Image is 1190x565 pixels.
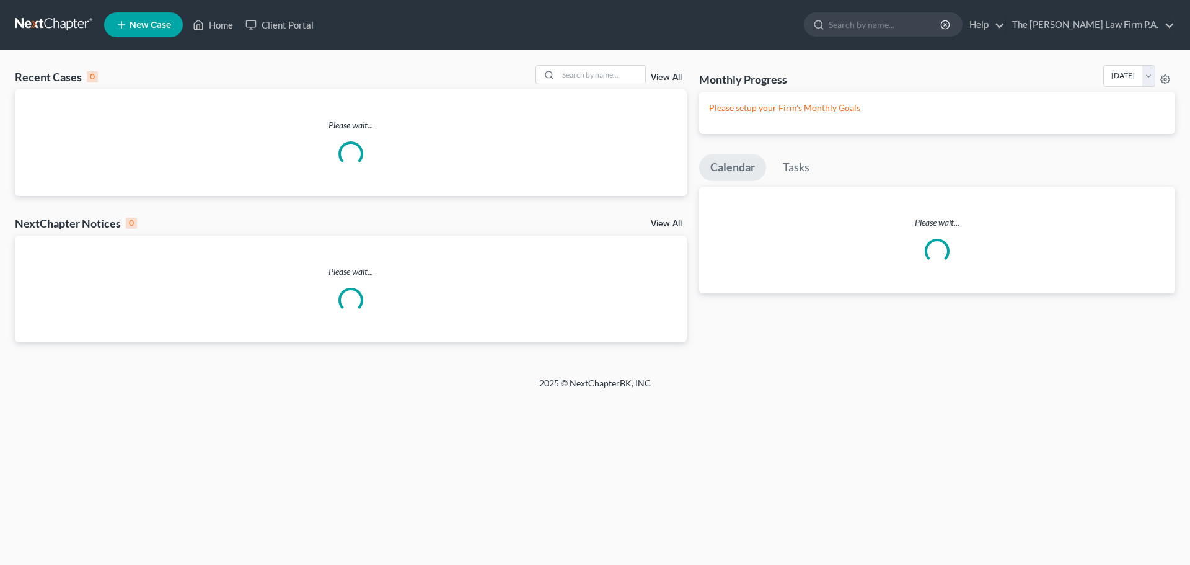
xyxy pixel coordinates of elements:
[963,14,1005,36] a: Help
[130,20,171,30] span: New Case
[699,154,766,181] a: Calendar
[558,66,645,84] input: Search by name...
[651,73,682,82] a: View All
[87,71,98,82] div: 0
[699,216,1175,229] p: Please wait...
[699,72,787,87] h3: Monthly Progress
[242,377,948,399] div: 2025 © NextChapterBK, INC
[772,154,821,181] a: Tasks
[126,218,137,229] div: 0
[651,220,682,228] a: View All
[239,14,320,36] a: Client Portal
[829,13,942,36] input: Search by name...
[709,102,1165,114] p: Please setup your Firm's Monthly Goals
[15,265,687,278] p: Please wait...
[15,119,687,131] p: Please wait...
[15,69,98,84] div: Recent Cases
[15,216,137,231] div: NextChapter Notices
[187,14,239,36] a: Home
[1006,14,1175,36] a: The [PERSON_NAME] Law Firm P.A.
